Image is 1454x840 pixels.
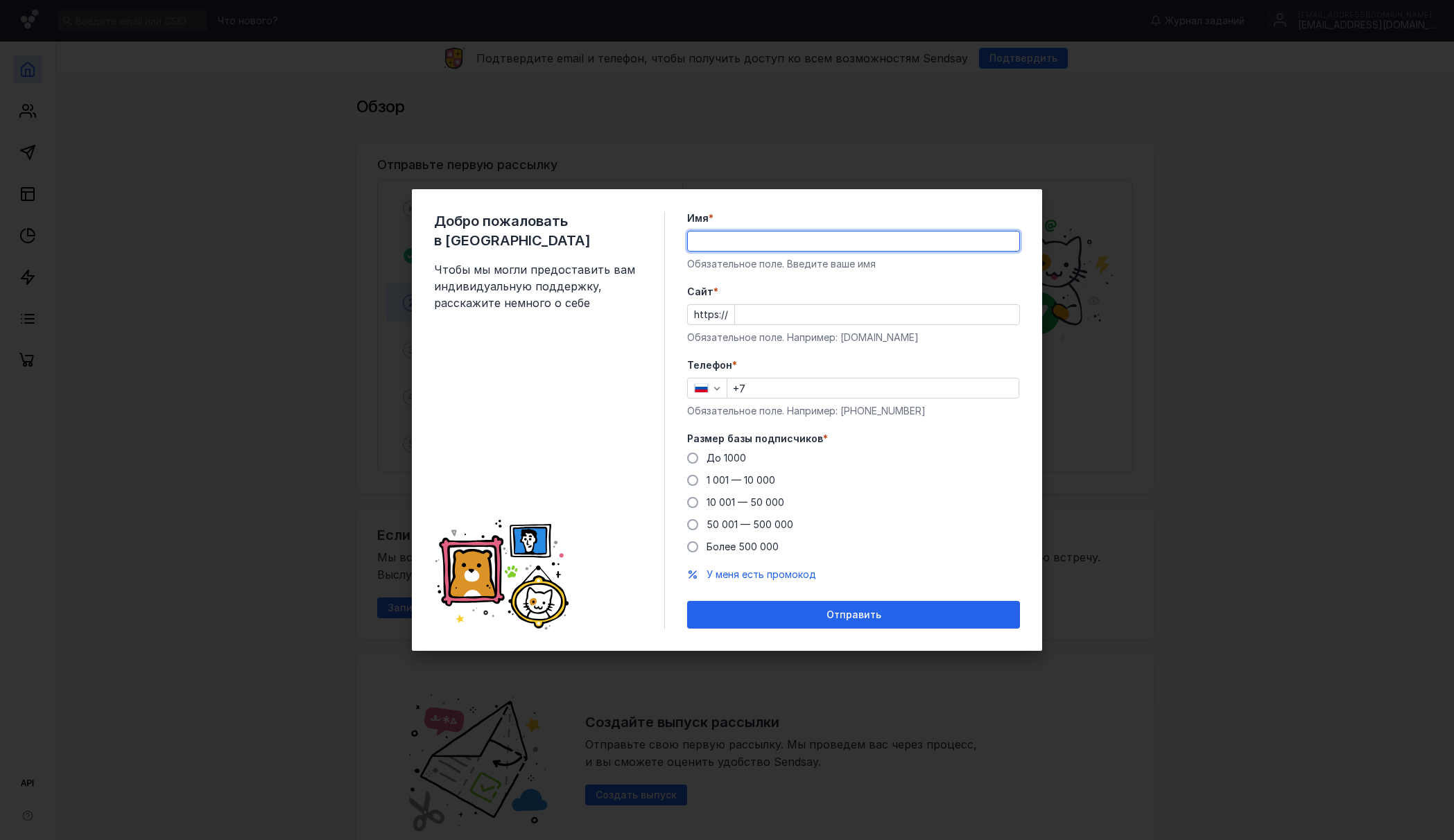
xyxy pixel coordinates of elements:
[687,257,1020,271] div: Обязательное поле. Введите ваше имя
[687,358,732,372] span: Телефон
[707,496,784,508] span: 10 001 — 50 000
[687,601,1020,629] button: Отправить
[707,541,779,552] span: Более 500 000
[687,211,709,225] span: Имя
[707,452,746,464] span: До 1000
[707,474,775,486] span: 1 001 — 10 000
[707,568,816,580] span: У меня есть промокод
[687,285,713,299] span: Cайт
[687,432,823,446] span: Размер базы подписчиков
[707,568,816,581] button: У меня есть промокод
[826,609,881,621] span: Отправить
[687,404,1020,418] div: Обязательное поле. Например: [PHONE_NUMBER]
[707,518,793,530] span: 50 001 — 500 000
[687,331,1020,344] div: Обязательное поле. Например: [DOMAIN_NAME]
[434,261,642,311] span: Чтобы мы могли предоставить вам индивидуальную поддержку, расскажите немного о себе
[434,211,642,250] span: Добро пожаловать в [GEOGRAPHIC_DATA]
